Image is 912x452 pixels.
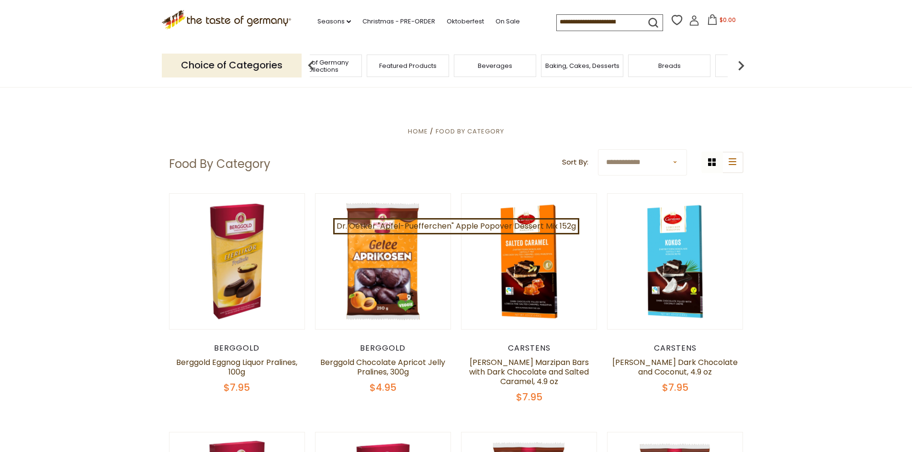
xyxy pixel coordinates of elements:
[315,194,451,329] img: Berggold Chocolate Apricot Jelly Pralines, 300g
[282,59,359,73] a: Taste of Germany Collections
[169,194,305,329] img: Berggold Eggnog Liquor Pralines, 100g
[447,16,484,27] a: Oktoberfest
[516,390,542,404] span: $7.95
[607,343,743,353] div: Carstens
[562,156,588,168] label: Sort By:
[701,14,742,29] button: $0.00
[320,357,445,377] a: Berggold Chocolate Apricot Jelly Pralines, 300g
[315,343,451,353] div: Berggold
[545,62,619,69] a: Baking, Cakes, Desserts
[317,16,351,27] a: Seasons
[169,343,305,353] div: Berggold
[608,194,743,329] img: Carstens Luebecker Dark Chocolate and Coconut, 4.9 oz
[370,381,396,394] span: $4.95
[302,56,321,75] img: previous arrow
[720,16,736,24] span: $0.00
[469,357,589,387] a: [PERSON_NAME] Marzipan Bars with Dark Chocolate and Salted Caramel, 4.9 oz
[732,56,751,75] img: next arrow
[612,357,738,377] a: [PERSON_NAME] Dark Chocolate and Coconut, 4.9 oz
[169,157,270,171] h1: Food By Category
[176,357,297,377] a: Berggold Eggnog Liquor Pralines, 100g
[162,54,302,77] p: Choice of Categories
[495,16,520,27] a: On Sale
[461,343,597,353] div: Carstens
[379,62,437,69] a: Featured Products
[658,62,681,69] a: Breads
[478,62,512,69] a: Beverages
[436,127,504,136] a: Food By Category
[662,381,688,394] span: $7.95
[462,194,597,329] img: Carstens Luebecker Marzipan Bars with Dark Chocolate and Salted Caramel, 4.9 oz
[224,381,250,394] span: $7.95
[362,16,435,27] a: Christmas - PRE-ORDER
[333,218,579,234] a: Dr. Oetker "Apfel-Puefferchen" Apple Popover Dessert Mix 152g
[408,127,428,136] a: Home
